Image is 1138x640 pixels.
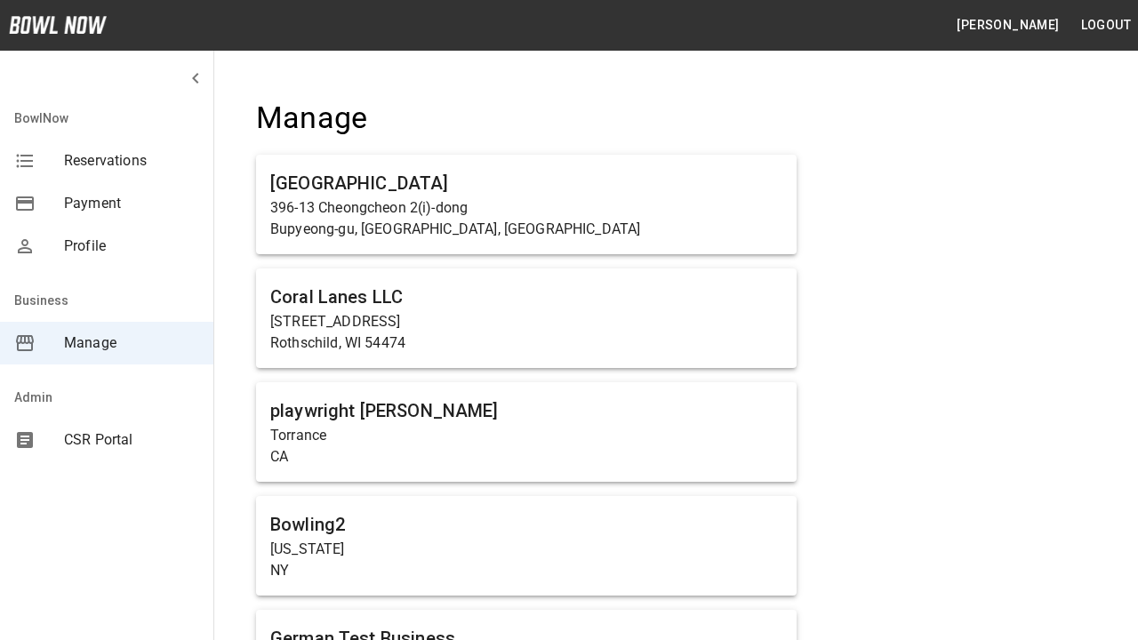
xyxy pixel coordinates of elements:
span: Manage [64,332,199,354]
h6: Coral Lanes LLC [270,283,782,311]
p: NY [270,560,782,581]
p: [US_STATE] [270,539,782,560]
p: [STREET_ADDRESS] [270,311,782,332]
button: Logout [1074,9,1138,42]
h6: Bowling2 [270,510,782,539]
span: CSR Portal [64,429,199,451]
span: Reservations [64,150,199,172]
p: CA [270,446,782,468]
p: 396-13 Cheongcheon 2(i)-dong [270,197,782,219]
img: logo [9,16,107,34]
p: Bupyeong-gu, [GEOGRAPHIC_DATA], [GEOGRAPHIC_DATA] [270,219,782,240]
h4: Manage [256,100,797,137]
p: Torrance [270,425,782,446]
h6: [GEOGRAPHIC_DATA] [270,169,782,197]
span: Payment [64,193,199,214]
h6: playwright [PERSON_NAME] [270,396,782,425]
p: Rothschild, WI 54474 [270,332,782,354]
button: [PERSON_NAME] [950,9,1066,42]
span: Profile [64,236,199,257]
